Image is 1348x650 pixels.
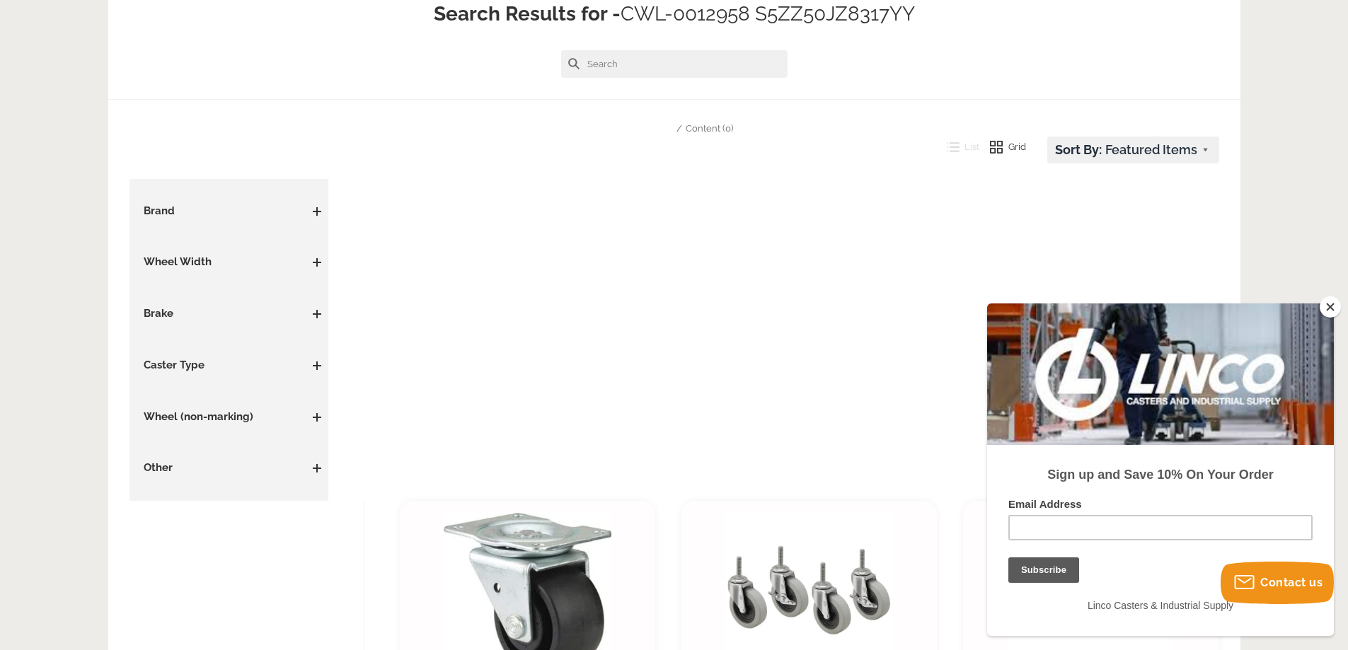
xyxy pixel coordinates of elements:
[1320,296,1341,318] button: Close
[979,137,1026,158] button: Grid
[21,195,326,211] label: Email Address
[1221,562,1334,604] button: Contact us
[936,137,980,158] button: List
[137,358,322,373] h3: Caster Type
[561,50,788,78] input: Search
[137,460,322,476] h3: Other
[137,410,322,425] h3: Wheel (non-marking)
[616,123,671,134] a: Products (10)
[16,21,86,47] button: Subscribe
[137,306,322,322] h3: Brake
[686,123,733,134] a: Content (0)
[60,164,286,178] strong: Sign up and Save 10% On Your Order
[100,296,246,308] span: Linco Casters & Industrial Supply
[621,2,915,25] span: CWL-0012958 S5ZZ50JZ8317YY
[137,255,322,270] h3: Wheel Width
[1260,576,1323,589] span: Contact us
[137,204,322,219] h3: Brand
[21,254,92,279] input: Subscribe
